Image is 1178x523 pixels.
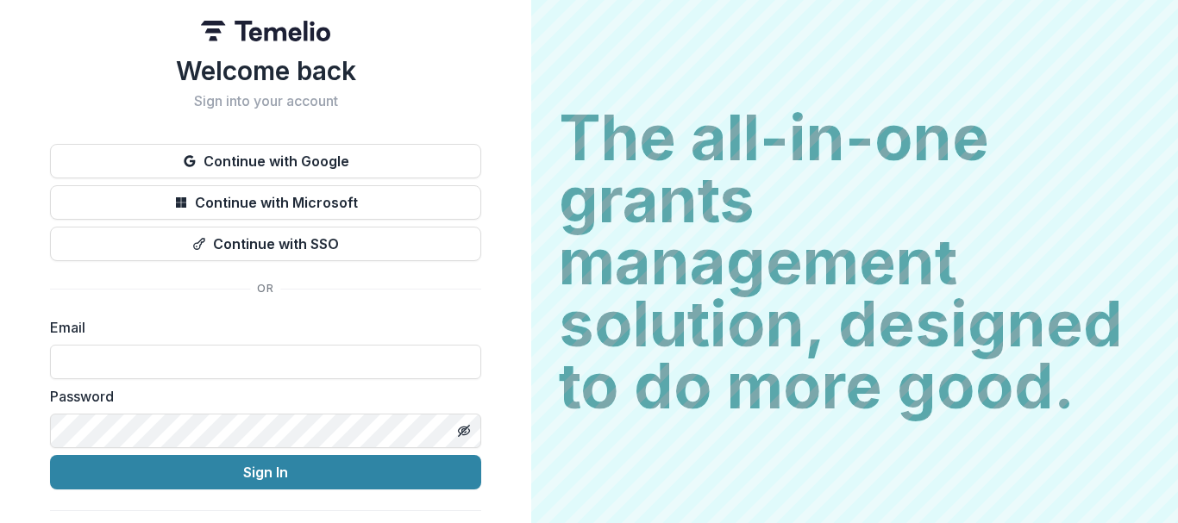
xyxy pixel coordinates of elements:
[50,144,481,178] button: Continue with Google
[50,386,471,407] label: Password
[50,455,481,489] button: Sign In
[450,417,478,445] button: Toggle password visibility
[50,185,481,220] button: Continue with Microsoft
[50,227,481,261] button: Continue with SSO
[50,55,481,86] h1: Welcome back
[50,93,481,109] h2: Sign into your account
[201,21,330,41] img: Temelio
[50,317,471,338] label: Email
